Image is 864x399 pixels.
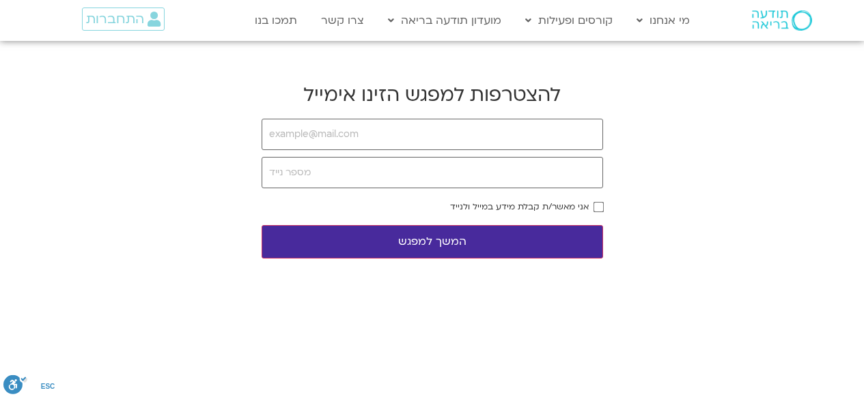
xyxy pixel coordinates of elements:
label: אני מאשר/ת קבלת מידע במייל ולנייד [450,202,589,211]
a: תמכו בנו [248,8,304,33]
a: התחברות [82,8,165,31]
a: קורסים ופעילות [518,8,619,33]
img: תודעה בריאה [752,10,812,31]
input: מספר נייד [262,157,603,188]
span: התחברות [86,12,144,27]
a: צרו קשר [314,8,371,33]
a: מי אנחנו [630,8,697,33]
button: המשך למפגש [262,225,603,258]
a: מועדון תודעה בריאה [381,8,508,33]
h2: להצטרפות למפגש הזינו אימייל [262,82,603,108]
input: example@mail.com [262,119,603,150]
